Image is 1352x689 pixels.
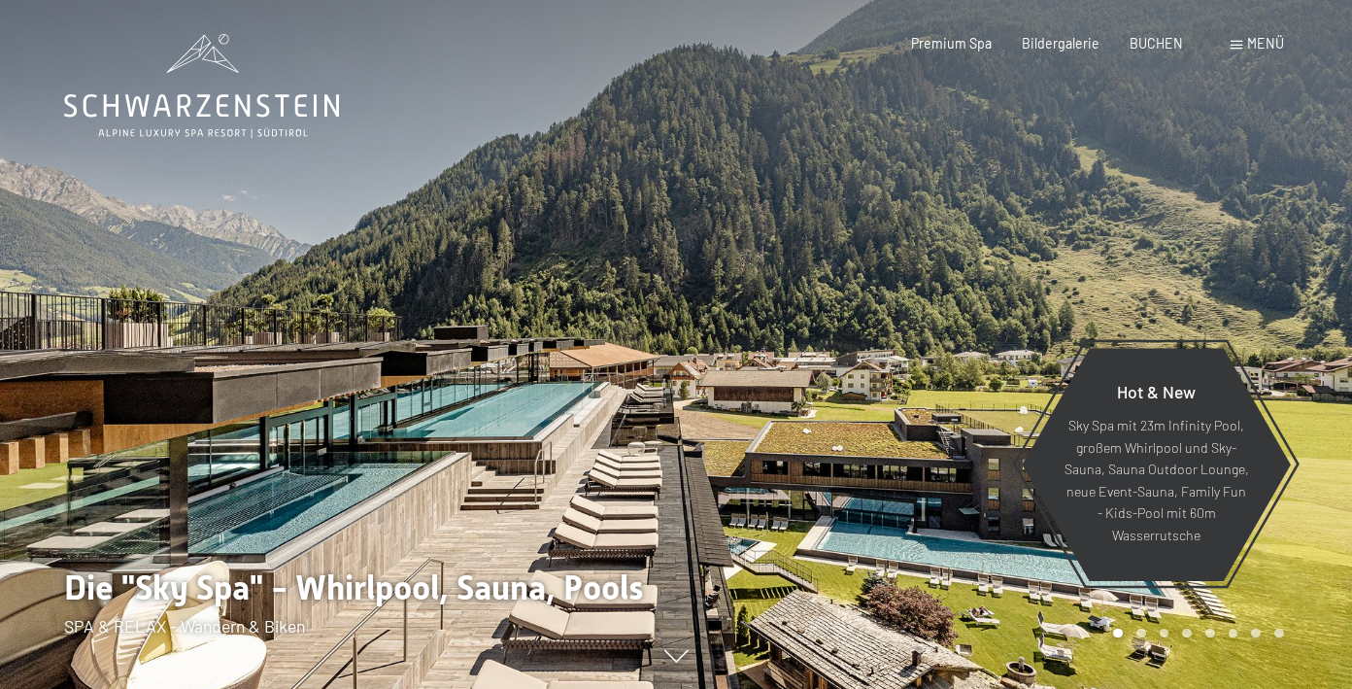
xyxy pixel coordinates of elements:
div: Carousel Page 5 [1205,629,1215,638]
span: Hot & New [1117,381,1196,402]
div: Carousel Page 4 [1182,629,1192,638]
div: Carousel Page 1 (Current Slide) [1113,629,1123,638]
a: BUCHEN [1130,35,1183,52]
div: Carousel Page 6 [1229,629,1238,638]
div: Carousel Page 3 [1160,629,1169,638]
div: Carousel Page 8 [1274,629,1284,638]
a: Premium Spa [911,35,992,52]
a: Hot & New Sky Spa mit 23m Infinity Pool, großem Whirlpool und Sky-Sauna, Sauna Outdoor Lounge, ne... [1021,347,1292,582]
span: Menü [1247,35,1284,52]
p: Sky Spa mit 23m Infinity Pool, großem Whirlpool und Sky-Sauna, Sauna Outdoor Lounge, neue Event-S... [1064,416,1249,547]
div: Carousel Page 2 [1136,629,1146,638]
div: Carousel Page 7 [1251,629,1261,638]
a: Bildergalerie [1022,35,1099,52]
div: Carousel Pagination [1106,629,1283,638]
